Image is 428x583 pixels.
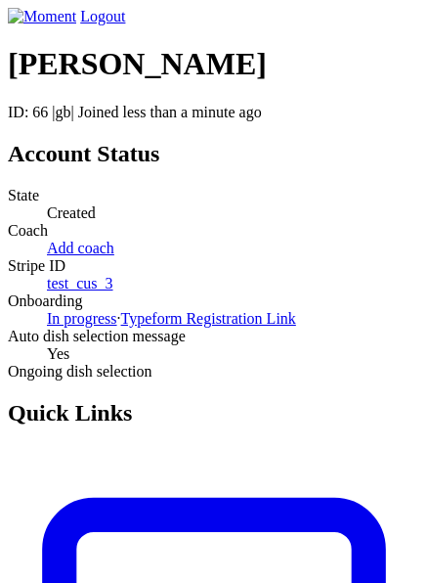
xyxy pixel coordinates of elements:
[8,363,420,381] dt: Ongoing dish selection
[8,328,420,345] dt: Auto dish selection message
[117,310,121,327] span: ·
[121,310,296,327] a: Typeform Registration Link
[8,400,420,426] h2: Quick Links
[47,275,113,291] a: test_cus_3
[8,8,76,25] img: Moment
[47,204,96,221] span: Created
[80,8,125,24] a: Logout
[8,292,420,310] dt: Onboarding
[8,187,420,204] dt: State
[47,240,114,256] a: Add coach
[8,222,420,240] dt: Coach
[8,141,420,167] h2: Account Status
[47,310,117,327] a: In progress
[8,46,420,82] h1: [PERSON_NAME]
[56,104,71,120] span: gb
[8,257,420,275] dt: Stripe ID
[8,104,420,121] p: ID: 66 | | Joined less than a minute ago
[47,345,69,362] span: Yes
